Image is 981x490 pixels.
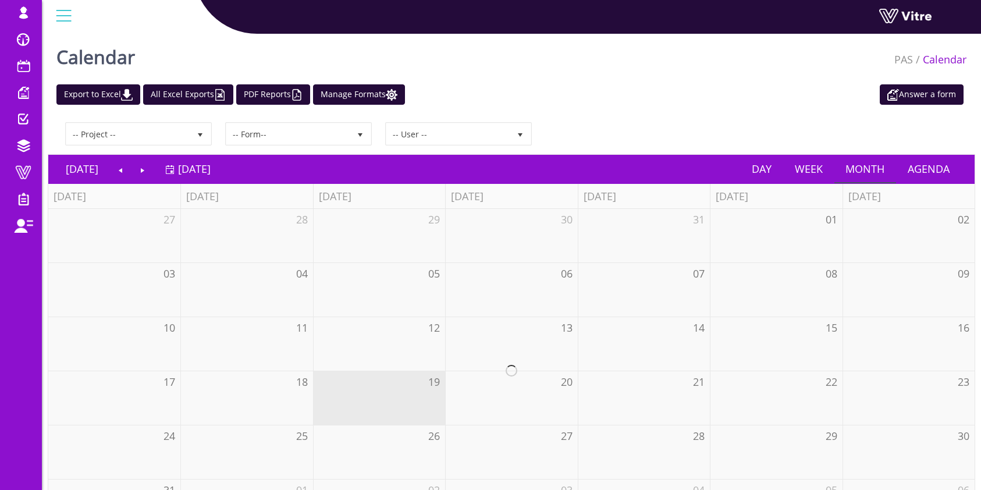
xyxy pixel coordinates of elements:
th: [DATE] [445,184,577,209]
a: All Excel Exports [143,84,233,105]
h1: Calendar [56,29,135,79]
a: Manage Formats [313,84,405,105]
th: [DATE] [180,184,312,209]
span: [DATE] [178,162,211,176]
span: -- User -- [386,123,510,144]
li: Calendar [913,52,966,68]
a: Answer a form [880,84,964,105]
th: [DATE] [843,184,975,209]
img: cal_pdf.png [291,89,303,101]
a: Month [834,155,897,182]
a: Agenda [896,155,961,182]
span: select [190,123,211,144]
a: Week [783,155,834,182]
a: PAS [894,52,913,66]
span: -- Project -- [66,123,190,144]
span: select [510,123,531,144]
th: [DATE] [578,184,710,209]
span: select [350,123,371,144]
a: [DATE] [54,155,110,182]
img: cal_excel.png [214,89,226,101]
a: PDF Reports [236,84,310,105]
a: Export to Excel [56,84,140,105]
th: [DATE] [313,184,445,209]
img: cal_download.png [121,89,133,101]
a: Previous [110,155,132,182]
a: [DATE] [165,155,211,182]
th: [DATE] [48,184,180,209]
span: -- Form-- [226,123,350,144]
a: Next [131,155,154,182]
img: cal_settings.png [386,89,397,101]
a: Day [740,155,783,182]
img: appointment_white2.png [887,89,899,101]
th: [DATE] [710,184,842,209]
